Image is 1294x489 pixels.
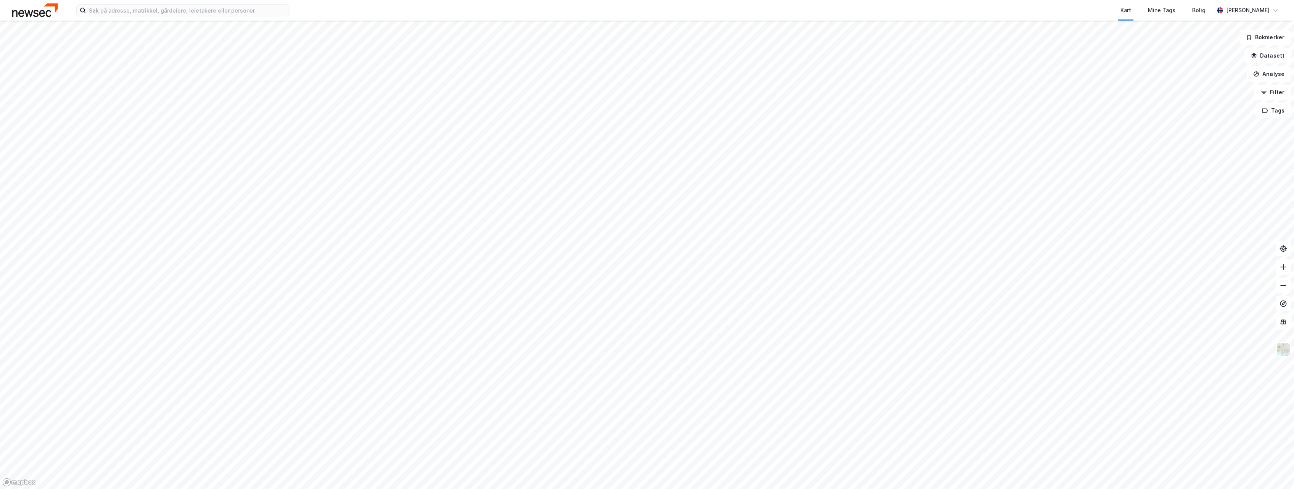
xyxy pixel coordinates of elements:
[1192,6,1205,15] div: Bolig
[1226,6,1270,15] div: [PERSON_NAME]
[1120,6,1131,15] div: Kart
[1148,6,1175,15] div: Mine Tags
[86,5,290,16] input: Søk på adresse, matrikkel, gårdeiere, leietakere eller personer
[12,3,58,17] img: newsec-logo.f6e21ccffca1b3a03d2d.png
